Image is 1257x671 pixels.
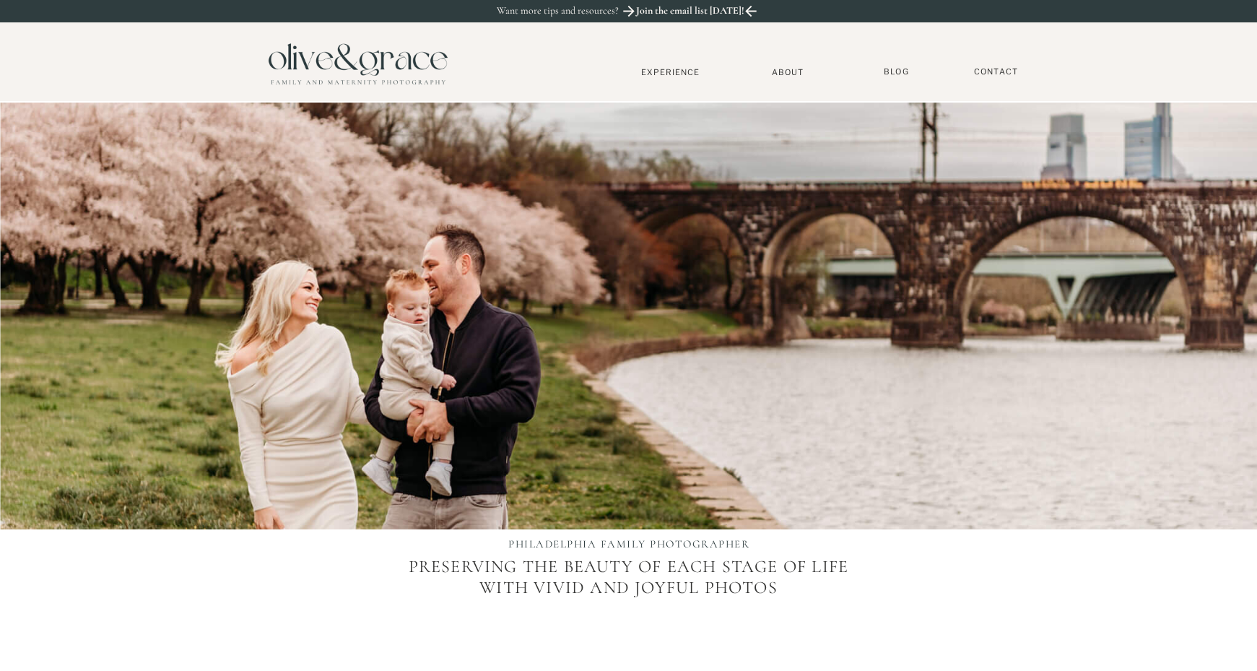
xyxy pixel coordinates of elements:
[967,66,1025,77] a: Contact
[879,66,915,77] a: BLOG
[623,67,718,77] a: Experience
[635,5,746,21] a: Join the email list [DATE]!
[766,67,810,77] a: About
[475,537,783,553] h1: PHILADELPHIA FAMILY PHOTOGRAPHER
[397,557,861,647] p: Preserving the beauty of each stage of life with vivid and joyful photos
[497,5,650,17] p: Want more tips and resources?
